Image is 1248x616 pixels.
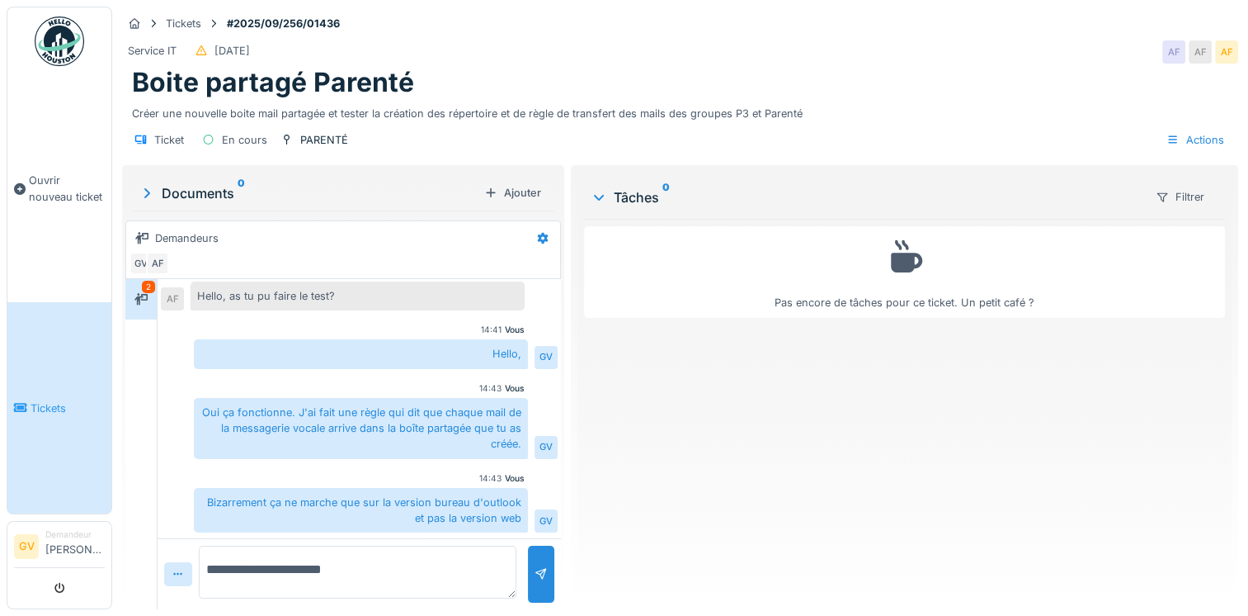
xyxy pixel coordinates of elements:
div: Pas encore de tâches pour ce ticket. Un petit café ? [595,234,1214,310]
div: En cours [222,132,267,148]
div: AF [1189,40,1212,64]
div: GV [535,509,558,533]
sup: 0 [662,187,670,207]
div: Vous [505,324,525,336]
div: Documents [139,183,478,203]
div: AF [161,287,184,310]
div: GV [535,346,558,369]
div: Créer une nouvelle boite mail partagée et tester la création des répertoire et de règle de transf... [132,99,1228,121]
div: Demandeur [45,528,105,541]
div: Actions [1159,128,1232,152]
div: Vous [505,472,525,485]
div: 2 [142,281,155,293]
div: 14:43 [479,382,502,395]
div: 14:43 [479,472,502,485]
span: Ouvrir nouveau ticket [29,173,105,204]
div: Tickets [166,16,201,31]
sup: 0 [238,183,245,203]
div: Oui ça fonctionne. J'ai fait une règle qui dit que chaque mail de la messagerie vocale arrive dan... [194,398,528,459]
a: Ouvrir nouveau ticket [7,75,111,302]
li: GV [14,534,39,559]
img: Badge_color-CXgf-gQk.svg [35,17,84,66]
div: Demandeurs [155,230,219,246]
a: Tickets [7,302,111,514]
div: 14:41 [481,324,502,336]
div: Bizarrement ça ne marche que sur la version bureau d'outlook et pas la version web [194,488,528,533]
a: GV Demandeur[PERSON_NAME] [14,528,105,568]
div: GV [130,252,153,275]
div: Service IT [128,43,177,59]
h1: Boite partagé Parenté [132,67,414,98]
div: Vous [505,382,525,395]
div: Hello, [194,339,528,368]
li: [PERSON_NAME] [45,528,105,564]
div: GV [535,436,558,459]
div: Ticket [154,132,184,148]
strong: #2025/09/256/01436 [220,16,346,31]
div: [DATE] [214,43,250,59]
div: Filtrer [1148,185,1212,209]
div: PARENTÉ [300,132,348,148]
div: Hello, as tu pu faire le test? [191,282,525,310]
div: AF [1215,40,1238,64]
div: AF [146,252,169,275]
div: Tâches [591,187,1142,207]
div: Ajouter [478,182,548,204]
div: AF [1162,40,1185,64]
span: Tickets [31,400,105,416]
